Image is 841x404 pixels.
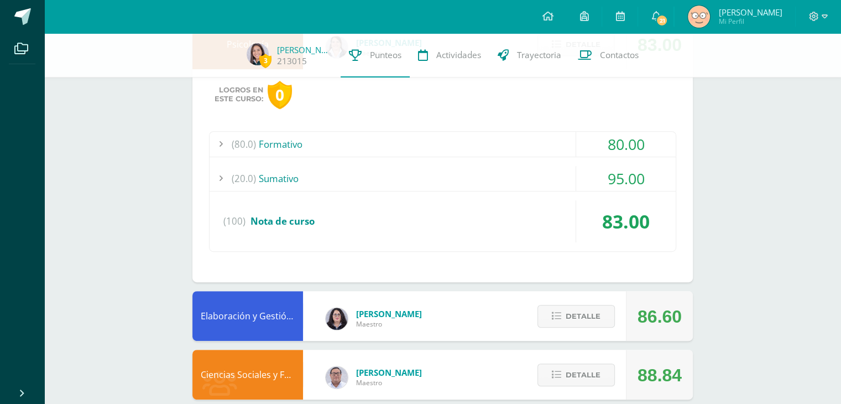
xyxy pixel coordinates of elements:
[566,365,600,385] span: Detalle
[489,33,570,77] a: Trayectoria
[326,308,348,330] img: f270ddb0ea09d79bf84e45c6680ec463.png
[356,319,422,329] span: Maestro
[718,17,782,26] span: Mi Perfil
[268,81,292,109] div: 0
[192,291,303,341] div: Elaboración y Gestión de Proyectos
[341,33,410,77] a: Punteos
[215,86,263,103] span: Logros en este curso:
[656,14,668,27] span: 21
[232,166,256,191] span: (20.0)
[576,200,676,242] div: 83.00
[356,308,422,319] span: [PERSON_NAME]
[223,200,245,242] span: (100)
[537,364,615,386] button: Detalle
[356,378,422,387] span: Maestro
[210,166,676,191] div: Sumativo
[192,350,303,400] div: Ciencias Sociales y Formación Ciudadana 4
[410,33,489,77] a: Actividades
[356,367,422,378] span: [PERSON_NAME]
[566,306,600,327] span: Detalle
[247,43,269,65] img: 56061778b055c7d63f82c18fcbe4ed22.png
[517,49,561,61] span: Trayectoria
[537,305,615,328] button: Detalle
[638,350,682,400] div: 88.84
[370,49,401,61] span: Punteos
[570,33,647,77] a: Contactos
[576,166,676,191] div: 95.00
[638,292,682,341] div: 86.60
[576,132,676,157] div: 80.00
[277,55,307,67] a: 213015
[277,44,332,55] a: [PERSON_NAME]
[688,6,710,28] img: df3cb98666e6427fce47a61e37c3f2bf.png
[718,7,782,18] span: [PERSON_NAME]
[250,215,315,227] span: Nota de curso
[259,54,271,68] span: 3
[210,132,676,157] div: Formativo
[436,49,481,61] span: Actividades
[600,49,639,61] span: Contactos
[326,366,348,389] img: 5778bd7e28cf89dedf9ffa8080fc1cd8.png
[232,132,256,157] span: (80.0)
